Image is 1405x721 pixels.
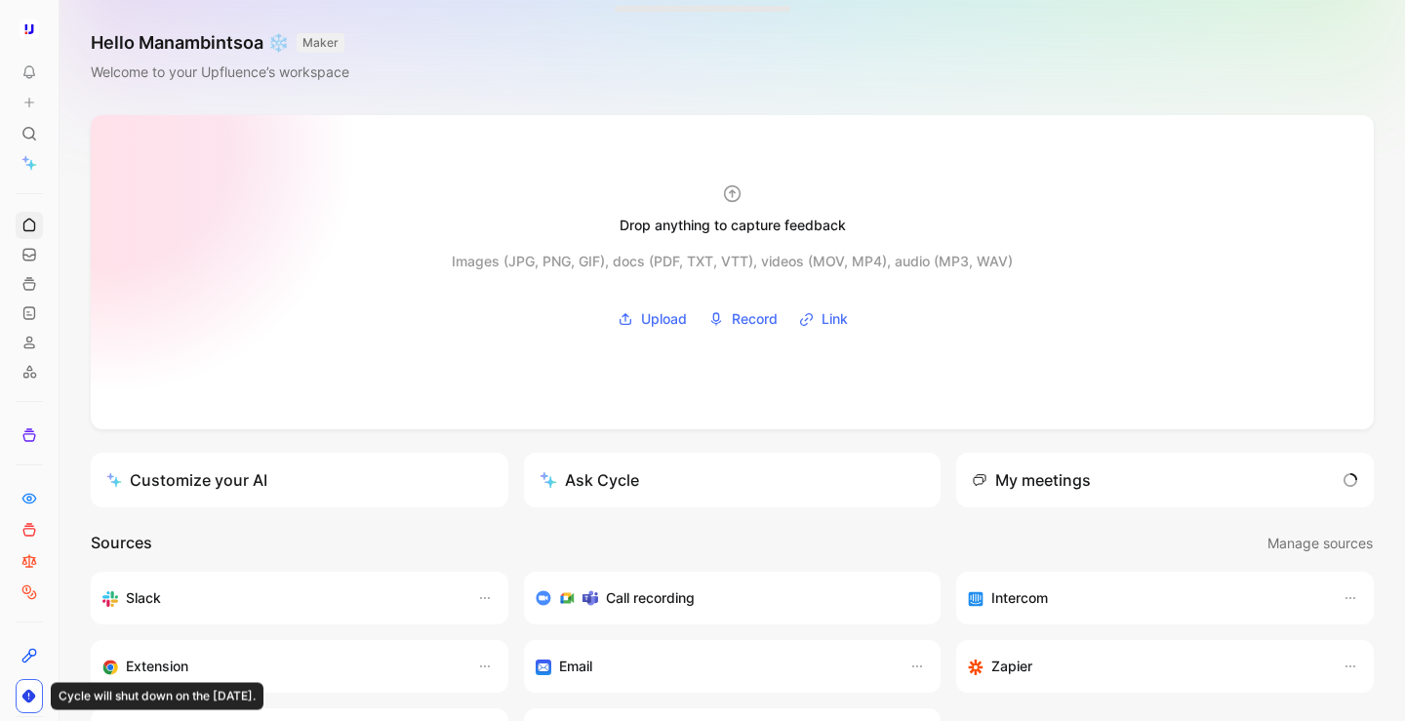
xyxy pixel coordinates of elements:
[126,586,161,610] h3: Slack
[106,468,267,492] div: Customize your AI
[991,655,1032,678] h3: Zapier
[51,683,263,710] div: Cycle will shut down on the [DATE].
[606,586,695,610] h3: Call recording
[972,468,1091,492] div: My meetings
[102,655,458,678] div: Capture feedback from anywhere on the web
[126,655,188,678] h3: Extension
[16,16,43,43] button: Upfluence
[559,655,592,678] h3: Email
[968,586,1323,610] div: Sync your customers, send feedback and get updates in Intercom
[702,304,784,334] button: Record
[297,33,344,53] button: MAKER
[20,20,39,39] img: Upfluence
[1266,531,1374,556] button: Manage sources
[968,655,1323,678] div: Capture feedback from thousands of sources with Zapier (survey results, recordings, sheets, etc).
[452,250,1013,273] div: Images (JPG, PNG, GIF), docs (PDF, TXT, VTT), videos (MOV, MP4), audio (MP3, WAV)
[732,307,778,331] span: Record
[536,655,891,678] div: Forward emails to your feedback inbox
[91,453,508,507] a: Customize your AI
[620,214,846,237] div: Drop anything to capture feedback
[641,307,687,331] span: Upload
[536,586,914,610] div: Record & transcribe meetings from Zoom, Meet & Teams.
[102,586,458,610] div: Sync your customers, send feedback and get updates in Slack
[91,60,349,84] div: Welcome to your Upfluence’s workspace
[822,307,848,331] span: Link
[1267,532,1373,555] span: Manage sources
[91,531,152,556] h2: Sources
[91,31,349,55] h1: Hello Manambintsoa ❄️
[991,586,1048,610] h3: Intercom
[540,468,639,492] div: Ask Cycle
[524,453,942,507] button: Ask Cycle
[792,304,855,334] button: Link
[611,304,694,334] button: Upload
